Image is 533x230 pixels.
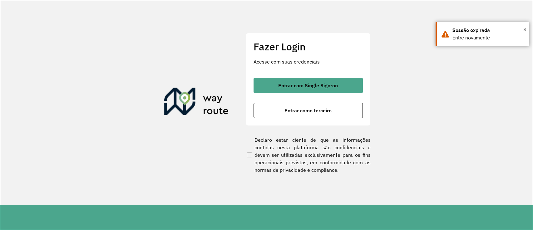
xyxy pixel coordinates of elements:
[164,88,229,118] img: Roteirizador AmbevTech
[246,136,371,174] label: Declaro estar ciente de que as informações contidas nesta plataforma são confidenciais e devem se...
[254,78,363,93] button: button
[254,103,363,118] button: button
[284,108,332,113] span: Entrar como terceiro
[523,25,526,34] span: ×
[523,25,526,34] button: Close
[254,41,363,53] h2: Fazer Login
[452,27,525,34] div: Sessão expirada
[254,58,363,65] p: Acesse com suas credenciais
[452,34,525,42] div: Entre novamente
[278,83,338,88] span: Entrar com Single Sign-on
